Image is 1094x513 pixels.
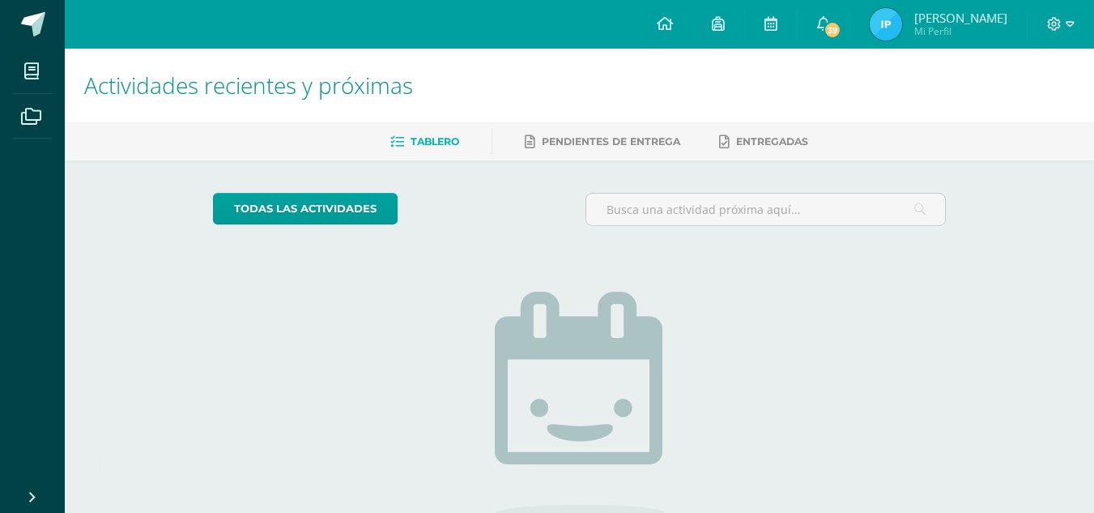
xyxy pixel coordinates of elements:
[824,21,841,39] span: 39
[719,129,808,155] a: Entregadas
[213,193,398,224] a: todas las Actividades
[870,8,902,41] img: a410d24662f5dfa2bd4b89707f1a0ee4.png
[542,135,680,147] span: Pendientes de entrega
[914,10,1007,26] span: [PERSON_NAME]
[411,135,459,147] span: Tablero
[525,129,680,155] a: Pendientes de entrega
[736,135,808,147] span: Entregadas
[914,24,1007,38] span: Mi Perfil
[84,70,413,100] span: Actividades recientes y próximas
[390,129,459,155] a: Tablero
[586,194,945,225] input: Busca una actividad próxima aquí...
